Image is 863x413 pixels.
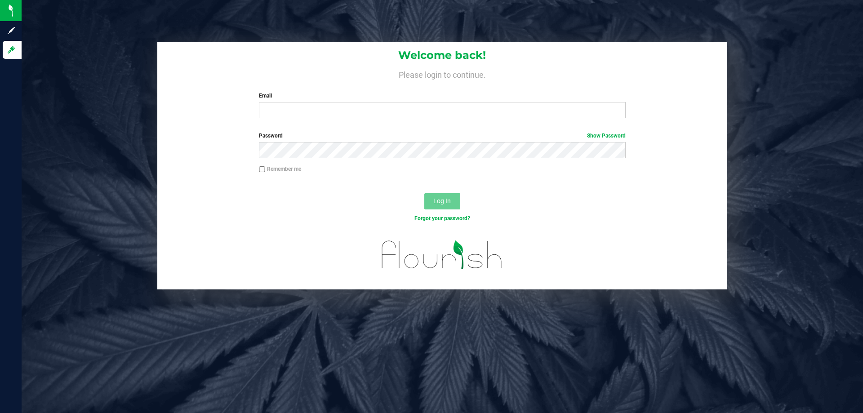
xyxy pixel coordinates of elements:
[587,133,626,139] a: Show Password
[259,133,283,139] span: Password
[7,45,16,54] inline-svg: Log in
[433,197,451,204] span: Log In
[157,68,727,79] h4: Please login to continue.
[7,26,16,35] inline-svg: Sign up
[414,215,470,222] a: Forgot your password?
[259,165,301,173] label: Remember me
[259,166,265,173] input: Remember me
[424,193,460,209] button: Log In
[371,232,513,278] img: flourish_logo.svg
[259,92,625,100] label: Email
[157,49,727,61] h1: Welcome back!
